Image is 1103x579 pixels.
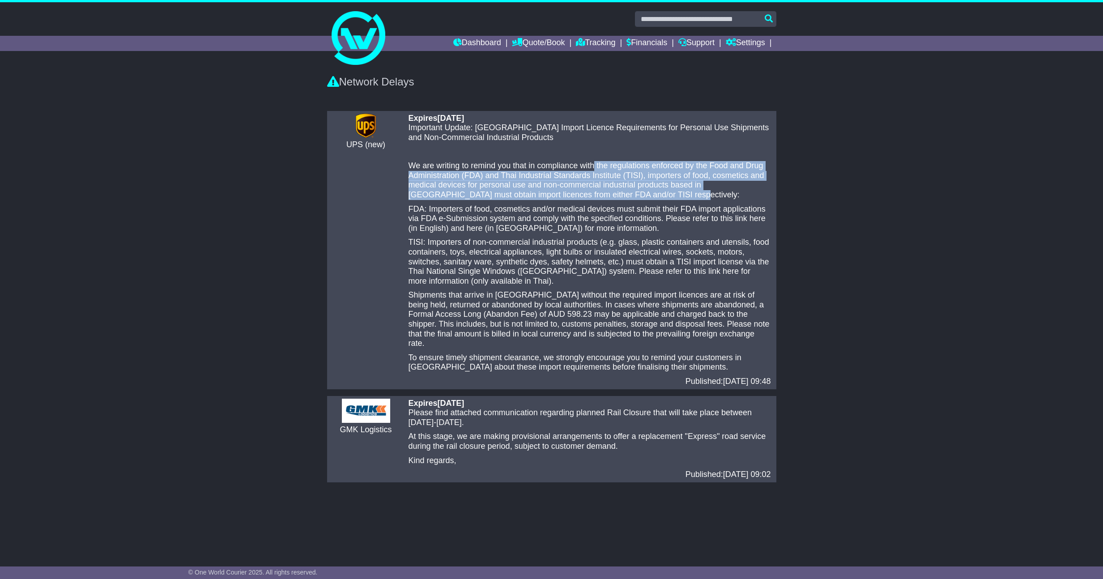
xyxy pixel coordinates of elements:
div: Published: [409,377,771,387]
span: [DATE] 09:48 [723,377,771,386]
p: At this stage, we are making provisional arrangements to offer a replacement "Express" road servi... [409,432,771,451]
p: To ensure timely shipment clearance, we strongly encourage you to remind your customers in [GEOGR... [409,353,771,372]
img: CarrierLogo [342,399,390,423]
span: [DATE] 09:02 [723,470,771,479]
a: Quote/Book [512,36,565,51]
div: Expires [409,399,771,409]
img: CarrierLogo [356,114,376,138]
a: Settings [726,36,765,51]
div: Network Delays [327,76,776,89]
a: Support [678,36,715,51]
span: [DATE] [438,114,464,123]
p: FDA: Importers of food, cosmetics and/or medical devices must submit their FDA import application... [409,204,771,234]
a: Financials [626,36,667,51]
p: Important Update: [GEOGRAPHIC_DATA] Import Licence Requirements for Personal Use Shipments and No... [409,123,771,142]
p: TISI: Importers of non-commercial industrial products (e.g. glass, plastic containers and utensil... [409,238,771,286]
div: UPS (new) [332,140,400,150]
a: Dashboard [453,36,501,51]
div: Published: [409,470,771,480]
p: Please find attached communication regarding planned Rail Closure that will take place between [D... [409,408,771,427]
div: Expires [409,114,771,123]
a: Tracking [576,36,615,51]
p: Kind regards, [409,456,771,466]
div: GMK Logistics [332,425,400,435]
span: © One World Courier 2025. All rights reserved. [188,569,318,576]
span: [DATE] [438,399,464,408]
p: Shipments that arrive in [GEOGRAPHIC_DATA] without the required import licences are at risk of be... [409,290,771,349]
p: We are writing to remind you that in compliance with the regulations enforced by the Food and Dru... [409,161,771,200]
